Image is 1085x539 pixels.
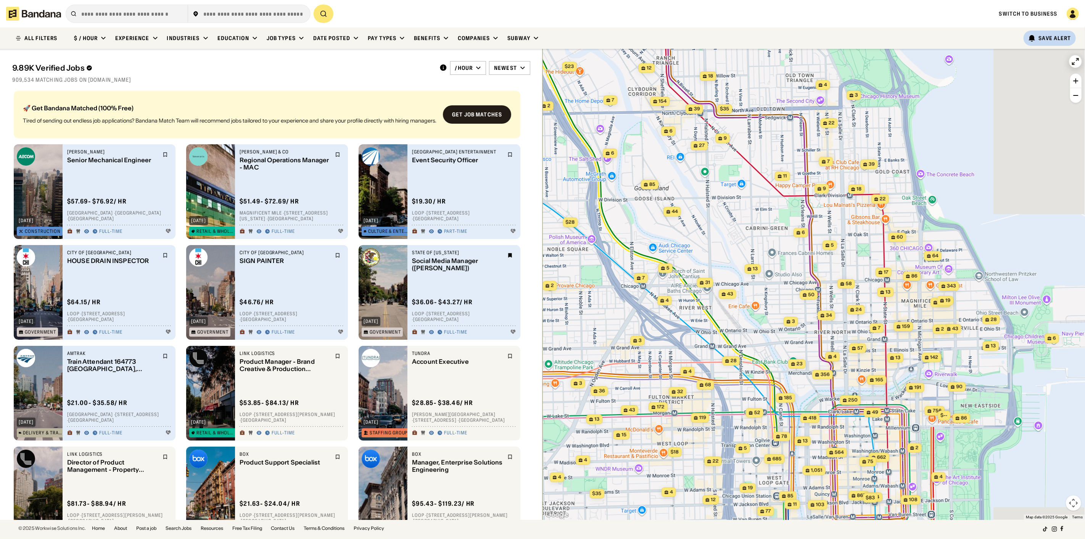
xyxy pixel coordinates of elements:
[23,117,437,124] div: Tired of sending out endless job applications? Bandana Match Team will recommend jobs tailored to...
[196,431,236,435] div: Retail & Wholesale
[412,257,503,272] div: Social Media Manager ([PERSON_NAME])
[304,526,345,531] a: Terms & Conditions
[584,457,587,463] span: 4
[711,497,716,503] span: 12
[19,218,34,223] div: [DATE]
[657,404,665,410] span: 172
[217,35,249,42] div: Education
[197,330,229,334] div: Government
[25,229,61,234] div: Construction
[166,526,192,531] a: Search Jobs
[362,248,380,266] img: State of Illinois logo
[1066,495,1081,511] button: Map camera controls
[748,485,753,491] span: 19
[67,512,171,524] div: Loop · [STREET_ADDRESS][PERSON_NAME] · [GEOGRAPHIC_DATA]
[720,106,729,111] span: $35
[412,311,516,323] div: Loop · [STREET_ADDRESS] · [GEOGRAPHIC_DATA]
[940,474,943,480] span: 4
[857,186,862,192] span: 18
[773,456,782,462] span: 685
[272,329,295,336] div: Full-time
[808,292,815,298] span: 50
[412,358,503,365] div: Account Executive
[816,502,824,508] span: 103
[835,449,844,456] span: 564
[857,492,866,499] span: 867
[911,273,918,279] span: 86
[834,353,837,360] span: 4
[731,358,737,364] span: 28
[952,326,958,332] span: 43
[114,526,127,531] a: About
[67,210,171,222] div: [GEOGRAPHIC_DATA] · [GEOGRAPHIC_DATA] · [GEOGRAPHIC_DATA]
[196,229,236,234] div: Retail & Wholesale
[364,420,378,424] div: [DATE]
[67,257,158,265] div: HOUSE DRAIN INSPECTOR
[884,269,889,276] span: 17
[189,147,208,166] img: Tiffany & Co logo
[823,186,826,192] span: 9
[412,197,446,205] div: $ 19.30 / hr
[896,355,901,361] span: 13
[670,489,673,495] span: 4
[544,510,570,520] a: Open this area in Google Maps (opens a new window)
[544,510,570,520] img: Google
[642,275,645,281] span: 7
[67,412,171,423] div: [GEOGRAPHIC_DATA] · [STREET_ADDRESS] · [GEOGRAPHIC_DATA]
[92,526,105,531] a: Home
[991,343,996,349] span: 13
[67,311,171,323] div: Loop · [STREET_ADDRESS] · [GEOGRAPHIC_DATA]
[272,430,295,436] div: Full-time
[647,65,652,71] span: 12
[649,181,655,188] span: 85
[551,282,554,289] span: 2
[412,412,516,423] div: [PERSON_NAME][GEOGRAPHIC_DATA] · [STREET_ADDRESS] · [GEOGRAPHIC_DATA]
[831,242,834,249] span: 5
[956,384,963,390] span: 90
[272,229,295,235] div: Full-time
[930,354,939,361] span: 142
[17,248,35,266] img: City of Chicago logo
[67,459,158,473] div: Director of Product Management - Property Operations
[941,412,948,418] span: $--
[201,526,223,531] a: Resources
[846,281,852,287] span: 58
[364,218,378,223] div: [DATE]
[811,467,823,474] span: 1,051
[689,368,692,375] span: 4
[787,493,794,499] span: 85
[115,35,149,42] div: Experience
[991,316,997,323] span: 28
[659,98,667,105] span: 154
[699,142,705,149] span: 27
[240,298,274,306] div: $ 46.76 / hr
[671,449,679,455] span: $18
[946,297,951,304] span: 19
[1026,515,1067,519] span: Map data ©2025 Google
[67,399,127,407] div: $ 21.00 - $35.58 / hr
[167,35,200,42] div: Industries
[136,526,156,531] a: Post a job
[827,158,830,165] span: 7
[856,307,862,313] span: 24
[267,35,296,42] div: Job Types
[666,265,670,271] span: 5
[444,229,467,235] div: Part-time
[240,257,330,265] div: SIGN PAINTER
[705,279,710,286] span: 31
[444,329,467,336] div: Full-time
[611,150,614,157] span: 6
[494,65,517,71] div: Newest
[753,266,758,272] span: 13
[507,35,530,42] div: Subway
[240,512,343,524] div: Loop · [STREET_ADDRESS][PERSON_NAME] · [GEOGRAPHIC_DATA]
[622,432,627,438] span: 15
[412,149,503,155] div: [GEOGRAPHIC_DATA] Entertainment
[677,389,683,395] span: 32
[999,10,1058,17] a: Switch to Business
[23,431,63,435] div: Delivery & Transportation
[933,408,942,414] span: 756
[941,326,944,332] span: 2
[809,415,817,421] span: 418
[12,63,433,73] div: 9.89K Verified Jobs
